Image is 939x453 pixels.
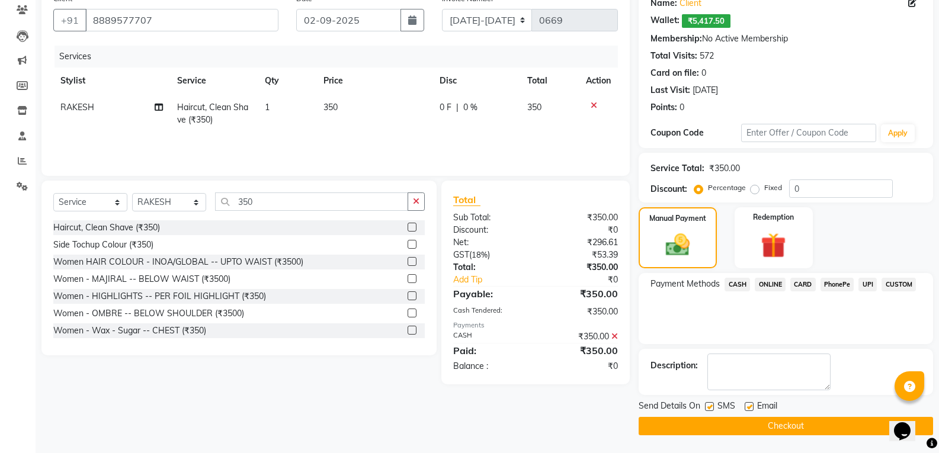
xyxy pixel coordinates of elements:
[680,101,684,114] div: 0
[790,278,816,291] span: CARD
[323,102,338,113] span: 350
[53,256,303,268] div: Women HAIR COLOUR - INOA/GLOBAL -- UPTO WAIST (₹3500)
[444,236,536,249] div: Net:
[316,68,433,94] th: Price
[551,274,627,286] div: ₹0
[444,249,536,261] div: ( )
[53,290,266,303] div: Women - HIGHLIGHTS -- PER FOIL HIGHLIGHT (₹350)
[444,274,551,286] a: Add Tip
[858,278,877,291] span: UPI
[700,50,714,62] div: 572
[170,68,258,94] th: Service
[453,249,469,260] span: GST
[536,261,627,274] div: ₹350.00
[536,287,627,301] div: ₹350.00
[53,9,86,31] button: +91
[536,343,627,358] div: ₹350.00
[709,162,740,175] div: ₹350.00
[456,101,459,114] span: |
[650,127,741,139] div: Coupon Code
[440,101,451,114] span: 0 F
[53,239,153,251] div: Side Tochup Colour (₹350)
[265,102,270,113] span: 1
[650,14,680,28] div: Wallet:
[650,101,677,114] div: Points:
[708,182,746,193] label: Percentage
[650,183,687,195] div: Discount:
[650,67,699,79] div: Card on file:
[536,306,627,318] div: ₹350.00
[536,236,627,249] div: ₹296.61
[755,278,786,291] span: ONLINE
[432,68,520,94] th: Disc
[444,360,536,372] div: Balance :
[650,33,702,45] div: Membership:
[764,182,782,193] label: Fixed
[444,224,536,236] div: Discount:
[639,400,700,415] span: Send Details On
[821,278,854,291] span: PhonePe
[444,287,536,301] div: Payable:
[53,221,160,234] div: Haircut, Clean Shave (₹350)
[658,231,697,259] img: _cash.svg
[453,194,480,206] span: Total
[215,192,408,211] input: Search or Scan
[536,224,627,236] div: ₹0
[881,124,915,142] button: Apply
[882,278,916,291] span: CUSTOM
[60,102,94,113] span: RAKESH
[463,101,477,114] span: 0 %
[639,417,933,435] button: Checkout
[177,102,248,125] span: Haircut, Clean Shave (₹350)
[55,46,627,68] div: Services
[444,211,536,224] div: Sub Total:
[444,306,536,318] div: Cash Tendered:
[650,33,921,45] div: No Active Membership
[536,330,627,343] div: ₹350.00
[472,250,488,259] span: 18%
[579,68,618,94] th: Action
[649,213,706,224] label: Manual Payment
[53,307,244,320] div: Women - OMBRE -- BELOW SHOULDER (₹3500)
[520,68,579,94] th: Total
[536,249,627,261] div: ₹53.39
[258,68,316,94] th: Qty
[650,359,698,372] div: Description:
[741,124,876,142] input: Enter Offer / Coupon Code
[701,67,706,79] div: 0
[444,261,536,274] div: Total:
[444,343,536,358] div: Paid:
[53,68,170,94] th: Stylist
[753,212,794,223] label: Redemption
[53,273,230,285] div: Women - MAJIRAL -- BELOW WAIST (₹3500)
[650,50,697,62] div: Total Visits:
[693,84,718,97] div: [DATE]
[53,325,206,337] div: Women - Wax - Sugar -- CHEST (₹350)
[85,9,278,31] input: Search by Name/Mobile/Email/Code
[650,162,704,175] div: Service Total:
[682,14,730,28] span: ₹5,417.50
[889,406,927,441] iframe: chat widget
[725,278,750,291] span: CASH
[453,320,618,330] div: Payments
[650,84,690,97] div: Last Visit:
[444,330,536,343] div: CASH
[753,230,794,261] img: _gift.svg
[650,278,720,290] span: Payment Methods
[536,360,627,372] div: ₹0
[717,400,735,415] span: SMS
[757,400,777,415] span: Email
[536,211,627,224] div: ₹350.00
[527,102,541,113] span: 350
